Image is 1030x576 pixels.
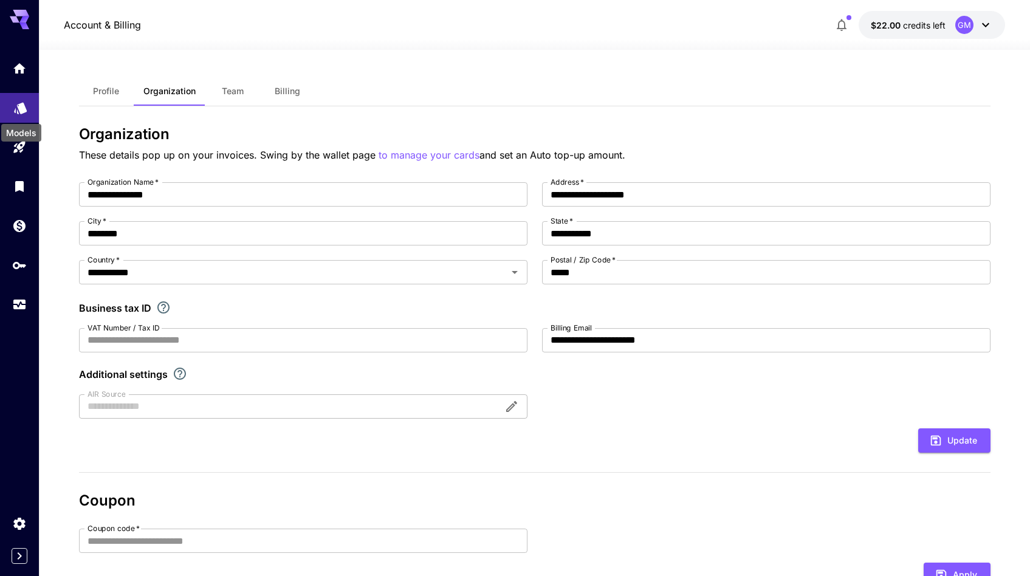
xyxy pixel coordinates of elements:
[551,323,592,333] label: Billing Email
[88,255,120,265] label: Country
[88,323,160,333] label: VAT Number / Tax ID
[379,148,479,163] button: to manage your cards
[903,20,946,30] span: credits left
[871,20,903,30] span: $22.00
[79,149,379,161] span: These details pop up on your invoices. Swing by the wallet page
[79,126,991,143] h3: Organization
[12,516,27,531] div: Settings
[12,61,27,76] div: Home
[275,86,300,97] span: Billing
[88,523,140,533] label: Coupon code
[13,97,28,112] div: Models
[88,389,125,399] label: AIR Source
[79,367,168,382] p: Additional settings
[173,366,187,381] svg: Explore additional customization settings
[506,264,523,281] button: Open
[551,255,616,265] label: Postal / Zip Code
[551,216,573,226] label: State
[859,11,1005,39] button: $22.00GM
[79,301,151,315] p: Business tax ID
[12,179,27,194] div: Library
[12,218,27,233] div: Wallet
[64,18,141,32] nav: breadcrumb
[64,18,141,32] a: Account & Billing
[88,216,106,226] label: City
[871,19,946,32] div: $22.00
[918,428,991,453] button: Update
[143,86,196,97] span: Organization
[12,297,27,312] div: Usage
[93,86,119,97] span: Profile
[551,177,584,187] label: Address
[156,300,171,315] svg: If you are a business tax registrant, please enter your business tax ID here.
[1,124,41,142] div: Models
[955,16,973,34] div: GM
[79,492,991,509] h3: Coupon
[222,86,244,97] span: Team
[12,140,27,155] div: Playground
[479,149,625,161] span: and set an Auto top-up amount.
[12,258,27,273] div: API Keys
[12,548,27,564] button: Expand sidebar
[88,177,159,187] label: Organization Name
